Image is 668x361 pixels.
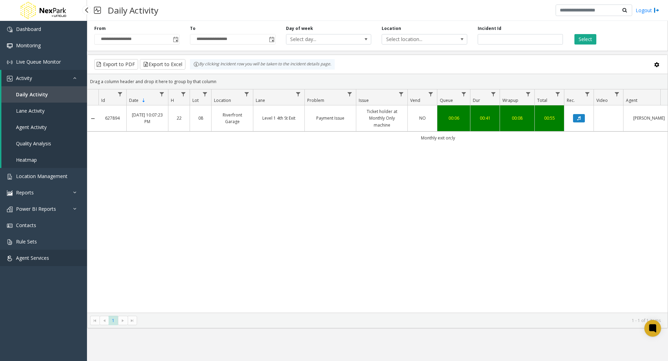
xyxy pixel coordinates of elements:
[309,115,352,121] a: Payment Issue
[171,97,174,103] span: H
[16,206,56,212] span: Power BI Reports
[194,115,207,121] a: 08
[16,157,37,163] span: Heatmap
[190,25,196,32] label: To
[116,89,125,99] a: Id Filter Menu
[242,89,252,99] a: Location Filter Menu
[442,115,466,121] a: 00:06
[216,112,249,125] a: Riverfront Garage
[382,34,450,44] span: Select location...
[16,75,32,81] span: Activity
[489,89,498,99] a: Dur Filter Menu
[94,59,138,70] button: Export to PDF
[1,152,87,168] a: Heatmap
[459,89,469,99] a: Queue Filter Menu
[16,124,47,130] span: Agent Activity
[502,97,518,103] span: Wrapup
[307,97,324,103] span: Problem
[94,25,106,32] label: From
[268,34,275,44] span: Toggle popup
[567,97,575,103] span: Rec.
[412,115,433,121] a: NO
[7,256,13,261] img: 'icon'
[16,91,48,98] span: Daily Activity
[16,26,41,32] span: Dashboard
[654,7,659,14] img: logout
[419,115,426,121] span: NO
[539,115,560,121] a: 00:55
[109,316,118,325] span: Page 1
[16,140,51,147] span: Quality Analysis
[16,173,67,179] span: Location Management
[140,59,185,70] button: Export to Excel
[129,97,138,103] span: Date
[359,97,369,103] span: Issue
[16,58,61,65] span: Live Queue Monitor
[179,89,188,99] a: H Filter Menu
[256,97,265,103] span: Lane
[553,89,563,99] a: Total Filter Menu
[7,174,13,179] img: 'icon'
[504,115,530,121] a: 00:08
[87,75,668,88] div: Drag a column header and drop it here to group by that column
[141,98,146,103] span: Sortable
[16,255,49,261] span: Agent Services
[636,7,659,14] a: Logout
[440,97,453,103] span: Queue
[524,89,533,99] a: Wrapup Filter Menu
[7,239,13,245] img: 'icon'
[7,223,13,228] img: 'icon'
[7,76,13,81] img: 'icon'
[1,86,87,103] a: Daily Activity
[345,89,355,99] a: Problem Filter Menu
[7,190,13,196] img: 'icon'
[286,25,313,32] label: Day of week
[478,25,501,32] label: Incident Id
[382,25,401,32] label: Location
[87,89,668,313] div: Data table
[141,318,661,323] kendo-pager-info: 1 - 1 of 1 items
[1,70,87,86] a: Activity
[7,43,13,49] img: 'icon'
[94,2,101,19] img: pageIcon
[583,89,592,99] a: Rec. Filter Menu
[1,135,87,152] a: Quality Analysis
[173,115,185,121] a: 22
[7,59,13,65] img: 'icon'
[214,97,231,103] span: Location
[16,189,34,196] span: Reports
[16,222,36,228] span: Contacts
[626,97,637,103] span: Agent
[172,34,179,44] span: Toggle popup
[1,103,87,119] a: Lane Activity
[475,115,495,121] a: 00:41
[192,97,199,103] span: Lot
[16,238,37,245] span: Rule Sets
[537,97,547,103] span: Total
[596,97,608,103] span: Video
[397,89,406,99] a: Issue Filter Menu
[16,42,41,49] span: Monitoring
[360,108,403,128] a: Ticket holder at Monthly Only machine
[1,119,87,135] a: Agent Activity
[7,207,13,212] img: 'icon'
[131,112,164,125] a: [DATE] 10:07:23 PM
[103,115,122,121] a: 627894
[612,89,622,99] a: Video Filter Menu
[193,62,199,67] img: infoIcon.svg
[101,97,105,103] span: Id
[257,115,300,121] a: Level 1 4th St Exit
[574,34,596,45] button: Select
[16,107,45,114] span: Lane Activity
[286,34,354,44] span: Select day...
[87,116,98,121] a: Collapse Details
[190,59,335,70] div: By clicking Incident row you will be taken to the incident details page.
[200,89,210,99] a: Lot Filter Menu
[104,2,162,19] h3: Daily Activity
[7,27,13,32] img: 'icon'
[473,97,480,103] span: Dur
